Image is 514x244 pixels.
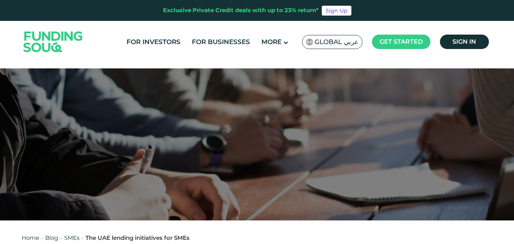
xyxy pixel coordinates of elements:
[45,234,58,241] a: Blog
[315,38,358,46] span: Global عربي
[85,234,190,242] div: The UAE lending initiatives for SMEs
[440,35,489,49] a: Sign in
[64,234,79,241] a: SMEs
[306,39,313,45] img: SA Flag
[22,234,39,241] a: Home
[380,38,423,45] span: Get started
[322,6,351,16] a: Sign Up
[261,38,282,46] span: More
[452,38,476,45] span: Sign in
[16,22,90,61] img: Logo
[125,36,182,48] a: For Investors
[163,6,319,15] div: Exclusive Private Credit deals with up to 23% return*
[190,36,252,48] a: For Businesses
